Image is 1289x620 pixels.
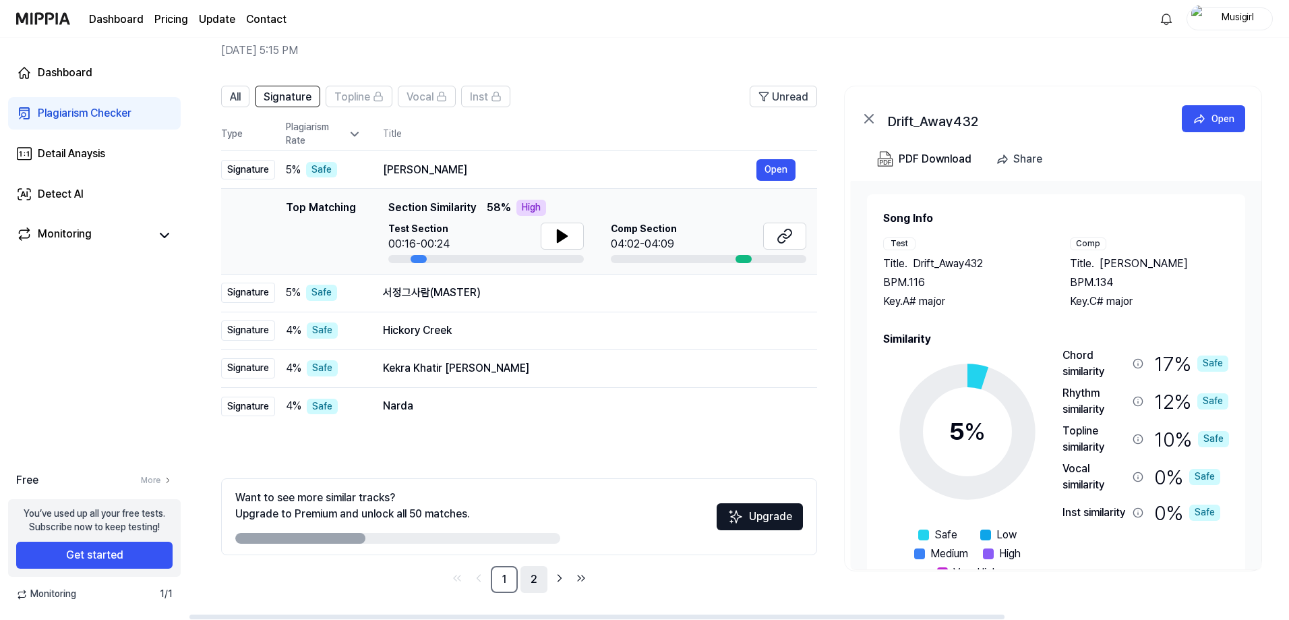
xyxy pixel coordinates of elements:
div: Detail Anaysis [38,146,105,162]
div: Key. C# major [1070,293,1230,310]
th: Type [221,118,275,151]
th: Title [383,118,817,150]
div: You’ve used up all your free tests. Subscribe now to keep testing! [24,507,165,534]
div: Safe [307,399,338,415]
a: Update [199,11,235,28]
button: All [221,86,249,107]
div: 0 % [1154,499,1220,527]
a: Go to first page [448,569,467,588]
span: High [999,546,1021,562]
a: Open [756,159,796,181]
a: Detail Anaysis [8,138,181,170]
span: 58 % [487,200,511,216]
div: 00:16-00:24 [388,236,450,252]
img: Sparkles [727,509,744,525]
div: 서정그사람(MASTER) [383,285,796,301]
a: Monitoring [16,226,151,245]
div: Signature [221,397,275,417]
button: profileMusigirl [1187,7,1273,30]
h2: [DATE] 5:15 PM [221,43,1185,59]
div: Want to see more similar tracks? Upgrade to Premium and unlock all 50 matches. [235,490,470,522]
button: Share [990,146,1053,173]
a: SparklesUpgrade [717,515,803,528]
a: Pricing [154,11,188,28]
span: Title . [1070,256,1094,272]
a: Song InfoTestTitle.Drift_Away432BPM.116Key.A# majorCompTitle.[PERSON_NAME]BPM.134Key.C# majorSimi... [851,181,1261,569]
span: Drift_Away432 [913,256,983,272]
span: Very High [953,565,998,581]
h2: Similarity [883,331,1229,347]
img: 알림 [1158,11,1174,27]
img: PDF Download [877,151,893,167]
div: PDF Download [899,150,971,168]
div: Signature [221,283,275,303]
a: Contact [246,11,287,28]
div: Comp [1070,237,1106,250]
div: 17 % [1154,347,1228,380]
span: Vocal [407,89,433,105]
span: 4 % [286,398,301,414]
button: Unread [750,86,817,107]
div: Safe [306,162,337,178]
div: 5 [949,414,986,450]
div: Safe [306,285,337,301]
div: [PERSON_NAME] [383,162,756,178]
button: Open [1182,105,1245,132]
button: Vocal [398,86,456,107]
div: 04:02-04:09 [611,236,677,252]
div: Detect AI [38,186,84,202]
div: Chord similarity [1062,347,1127,380]
img: profile [1191,5,1207,32]
button: Upgrade [717,503,803,530]
div: Safe [1198,431,1229,447]
div: Safe [1197,356,1228,372]
span: All [230,89,241,105]
div: Monitoring [38,226,92,245]
span: Monitoring [16,588,76,601]
span: [PERSON_NAME] [1100,256,1188,272]
a: Dashboard [8,57,181,89]
div: High [516,200,546,216]
div: Drift_Away432 [888,111,1158,127]
div: Top Matching [286,200,356,263]
h2: Song Info [883,210,1229,227]
a: Dashboard [89,11,144,28]
div: Musigirl [1211,11,1264,26]
div: Safe [1189,505,1220,521]
a: Detect AI [8,178,181,210]
button: Inst [461,86,510,107]
span: Unread [772,89,808,105]
span: Test Section [388,223,450,236]
a: 1 [491,566,518,593]
a: 2 [520,566,547,593]
span: Topline [334,89,370,105]
a: Go to next page [550,569,569,588]
div: 0 % [1154,461,1220,493]
a: More [141,475,173,486]
div: Share [1013,150,1042,168]
span: Section Similarity [388,200,476,216]
div: Plagiarism Rate [286,121,361,147]
div: Test [883,237,916,250]
button: Get started [16,542,173,569]
div: Kekra Khatir [PERSON_NAME] [383,360,796,376]
a: Plagiarism Checker [8,97,181,130]
button: PDF Download [874,146,974,173]
div: Narda [383,398,796,414]
div: Safe [307,360,338,376]
div: BPM. 116 [883,275,1043,291]
span: 4 % [286,360,301,376]
div: 10 % [1154,423,1229,455]
div: 12 % [1154,385,1228,418]
span: 5 % [286,285,301,301]
span: Low [996,527,1017,543]
div: Plagiarism Checker [38,105,131,121]
button: Topline [326,86,392,107]
div: Key. A# major [883,293,1043,310]
a: Go to previous page [469,569,488,588]
nav: pagination [221,566,817,593]
span: Medium [930,546,968,562]
span: Title . [883,256,907,272]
